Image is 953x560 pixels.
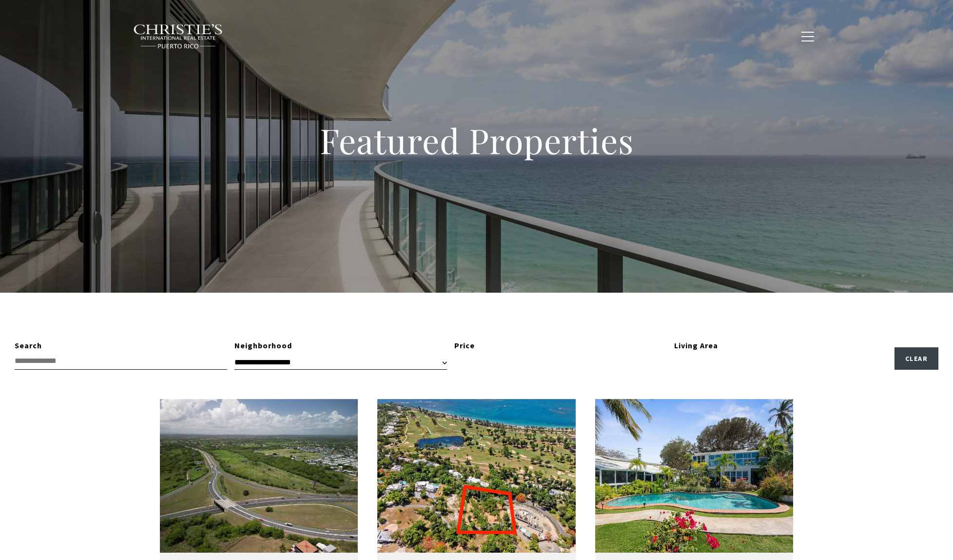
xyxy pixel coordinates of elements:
div: Living Area [674,340,887,352]
div: Price [454,340,667,352]
div: Neighborhood [234,340,447,352]
div: Search [15,340,227,352]
h1: Featured Properties [257,119,696,162]
button: Clear [895,347,939,370]
img: Christie's International Real Estate black text logo [133,24,224,49]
